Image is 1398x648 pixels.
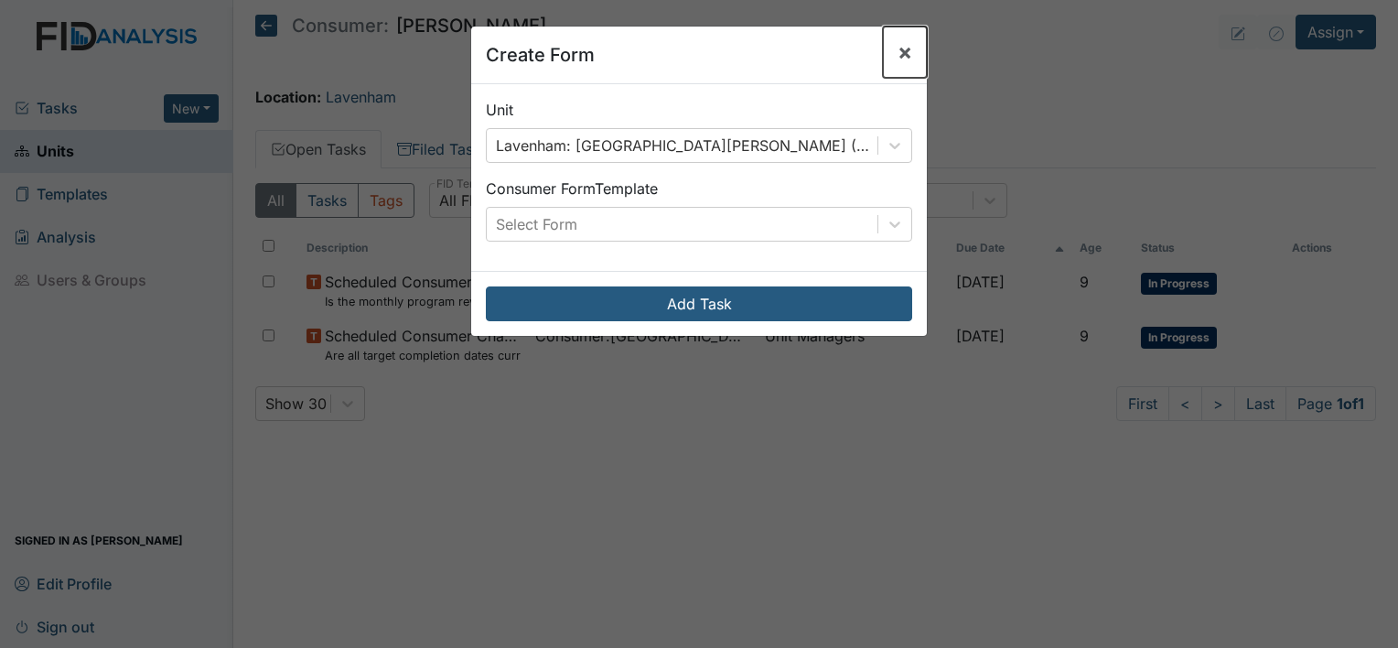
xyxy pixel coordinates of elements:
[486,286,912,321] button: Add Task
[496,213,577,235] div: Select Form
[883,27,927,78] button: Close
[486,178,658,200] label: Consumer Form Template
[486,99,513,121] label: Unit
[486,41,595,69] h5: Create Form
[898,38,912,65] span: ×
[496,135,879,157] div: Lavenham: [GEOGRAPHIC_DATA][PERSON_NAME] (Consumer)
